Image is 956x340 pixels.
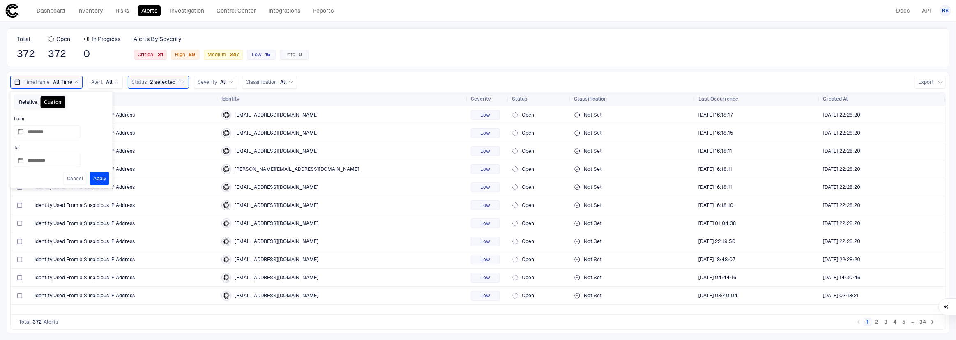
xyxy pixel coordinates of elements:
[574,179,692,195] div: Not Set
[823,220,860,227] span: [DATE] 22:28:20
[134,35,182,43] span: Alerts By Severity
[220,79,227,85] span: All
[823,166,860,172] span: [DATE] 22:28:20
[823,148,860,154] div: 7/13/2025 19:28:20 (GMT+00:00 UTC)
[698,274,736,281] div: 7/4/2025 01:44:16 (GMT+00:00 UTC)
[32,319,42,325] span: 372
[480,130,490,136] span: Low
[698,220,736,227] span: [DATE] 01:04:38
[175,51,196,58] span: High
[698,202,733,209] span: [DATE] 16:18:10
[574,251,692,268] div: Not Set
[235,274,318,281] span: [EMAIL_ADDRESS][DOMAIN_NAME]
[909,318,917,326] div: …
[186,52,196,57] div: 89
[823,292,859,299] div: 7/8/2025 00:18:21 (GMT+00:00 UTC)
[823,130,860,136] span: [DATE] 22:28:20
[522,238,534,245] span: Open
[14,145,109,151] span: To
[14,116,109,122] span: From
[698,184,732,191] div: 7/17/2025 13:18:11 (GMT+00:00 UTC)
[522,202,534,209] span: Open
[698,130,733,136] span: [DATE] 16:18:15
[823,220,860,227] div: 7/13/2025 19:28:20 (GMT+00:00 UTC)
[35,256,135,263] span: Identity Used From a Suspicious IP Address
[698,274,736,281] span: [DATE] 04:44:16
[698,112,733,118] div: 7/17/2025 13:18:17 (GMT+00:00 UTC)
[56,35,70,43] span: Open
[522,112,534,118] span: Open
[41,96,66,108] button: Custom
[698,202,733,209] div: 7/17/2025 13:18:10 (GMT+00:00 UTC)
[35,292,135,299] span: Identity Used From a Suspicious IP Address
[83,48,120,60] span: 0
[471,96,491,102] span: Severity
[698,166,732,172] div: 7/17/2025 13:18:11 (GMT+00:00 UTC)
[698,256,735,263] div: 7/8/2025 15:48:07 (GMT+00:00 UTC)
[480,292,490,299] span: Low
[295,52,302,57] div: 0
[235,220,318,227] span: [EMAIL_ADDRESS][DOMAIN_NAME]
[892,5,913,16] a: Docs
[823,112,860,118] span: [DATE] 22:28:20
[235,256,318,263] span: [EMAIL_ADDRESS][DOMAIN_NAME]
[286,51,302,58] span: Info
[17,35,30,43] span: Total
[252,51,271,58] span: Low
[873,318,881,326] button: Go to page 2
[522,292,534,299] span: Open
[823,292,859,299] span: [DATE] 03:18:21
[823,148,860,154] span: [DATE] 22:28:20
[698,166,732,172] span: [DATE] 16:18:11
[854,317,937,327] nav: pagination navigation
[480,184,490,191] span: Low
[90,172,109,185] button: Apply
[823,184,860,191] div: 7/13/2025 19:28:20 (GMT+00:00 UTC)
[698,238,735,245] span: [DATE] 22:19:50
[698,148,732,154] span: [DATE] 16:18:11
[480,220,490,227] span: Low
[480,202,490,209] span: Low
[522,166,534,172] span: Open
[928,318,937,326] button: Go to next page
[522,130,534,136] span: Open
[522,148,534,154] span: Open
[823,274,860,281] div: 7/8/2025 11:30:46 (GMT+00:00 UTC)
[823,238,860,245] span: [DATE] 22:28:20
[63,172,87,185] button: Cancel
[574,107,692,123] div: Not Set
[480,238,490,245] span: Low
[823,202,860,209] span: [DATE] 22:28:20
[512,96,528,102] span: Status
[246,79,277,85] span: Classification
[309,5,337,16] a: Reports
[698,96,738,102] span: Last Occurrence
[698,292,737,299] div: 6/27/2025 00:40:04 (GMT+00:00 UTC)
[574,143,692,159] div: Not Set
[574,197,692,214] div: Not Set
[698,130,733,136] div: 7/17/2025 13:18:15 (GMT+00:00 UTC)
[235,202,318,209] span: [EMAIL_ADDRESS][DOMAIN_NAME]
[823,202,860,209] div: 7/13/2025 19:28:20 (GMT+00:00 UTC)
[92,35,120,43] span: In Progress
[574,287,692,304] div: Not Set
[823,256,860,263] span: [DATE] 22:28:20
[44,319,58,325] span: Alerts
[131,79,147,85] span: Status
[35,238,135,245] span: Identity Used From a Suspicious IP Address
[19,319,31,325] span: Total
[166,5,208,16] a: Investigation
[35,202,135,209] span: Identity Used From a Suspicious IP Address
[91,79,103,85] span: Alert
[574,215,692,232] div: Not Set
[574,125,692,141] div: Not Set
[138,5,161,16] a: Alerts
[574,269,692,286] div: Not Set
[823,96,848,102] span: Created At
[128,76,189,89] button: Status2 selected
[918,318,928,326] button: Go to page 34
[480,274,490,281] span: Low
[574,96,607,102] span: Classification
[698,256,735,263] span: [DATE] 18:48:07
[823,130,860,136] div: 7/13/2025 19:28:20 (GMT+00:00 UTC)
